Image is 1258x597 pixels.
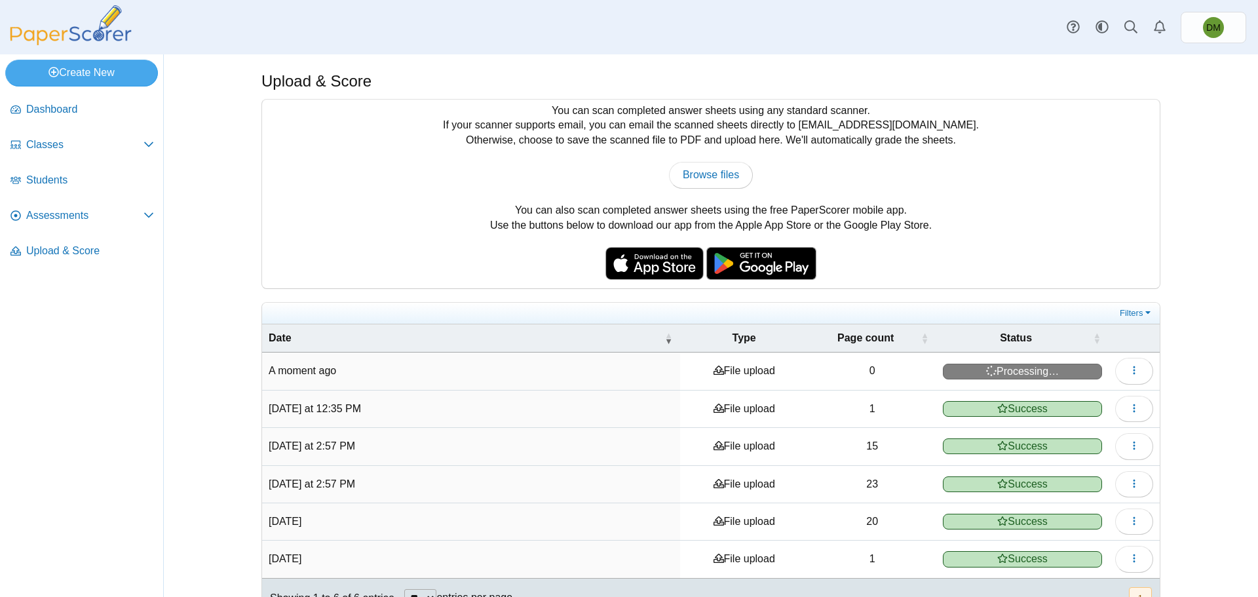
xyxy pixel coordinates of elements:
span: Browse files [683,169,739,180]
span: Page count [837,332,894,343]
span: Date [269,332,292,343]
a: Students [5,165,159,197]
td: File upload [680,353,808,390]
td: File upload [680,466,808,503]
a: Assessments [5,201,159,232]
a: PaperScorer [5,36,136,47]
time: Aug 22, 2025 at 2:57 PM [269,478,355,490]
td: 0 [808,353,936,390]
span: Date : Activate to remove sorting [664,324,672,352]
span: Domenic Mariani [1203,17,1224,38]
span: Students [26,173,154,187]
td: 1 [808,541,936,578]
div: You can scan completed answer sheets using any standard scanner. If your scanner supports email, ... [262,100,1160,288]
td: 20 [808,503,936,541]
span: Status [1000,332,1032,343]
time: Jul 31, 2025 at 11:27 AM [269,553,301,564]
h1: Upload & Score [261,70,372,92]
time: Aug 22, 2025 at 2:57 PM [269,440,355,452]
span: Dashboard [26,102,154,117]
span: Page count : Activate to sort [921,324,928,352]
td: 1 [808,391,936,428]
td: File upload [680,541,808,578]
a: Alerts [1145,13,1174,42]
span: Success [943,438,1102,454]
a: Browse files [669,162,753,188]
span: Assessments [26,208,143,223]
img: PaperScorer [5,5,136,45]
span: Classes [26,138,143,152]
td: 15 [808,428,936,465]
span: Processing… [943,364,1102,379]
td: File upload [680,503,808,541]
span: Success [943,551,1102,567]
a: Upload & Score [5,236,159,267]
time: Aug 21, 2025 at 11:53 AM [269,516,301,527]
span: Success [943,514,1102,530]
span: Upload & Score [26,244,154,258]
a: Create New [5,60,158,86]
td: File upload [680,391,808,428]
span: Status : Activate to sort [1093,324,1101,352]
img: apple-store-badge.svg [605,247,704,280]
span: Type [733,332,756,343]
td: File upload [680,428,808,465]
td: 23 [808,466,936,503]
a: Classes [5,130,159,161]
span: Success [943,476,1102,492]
span: Success [943,401,1102,417]
img: google-play-badge.png [706,247,816,280]
a: Dashboard [5,94,159,126]
time: Aug 25, 2025 at 12:35 PM [269,403,361,414]
a: Filters [1116,307,1156,320]
a: Domenic Mariani [1181,12,1246,43]
time: Aug 28, 2025 at 2:03 PM [269,365,336,376]
span: Domenic Mariani [1206,23,1221,32]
